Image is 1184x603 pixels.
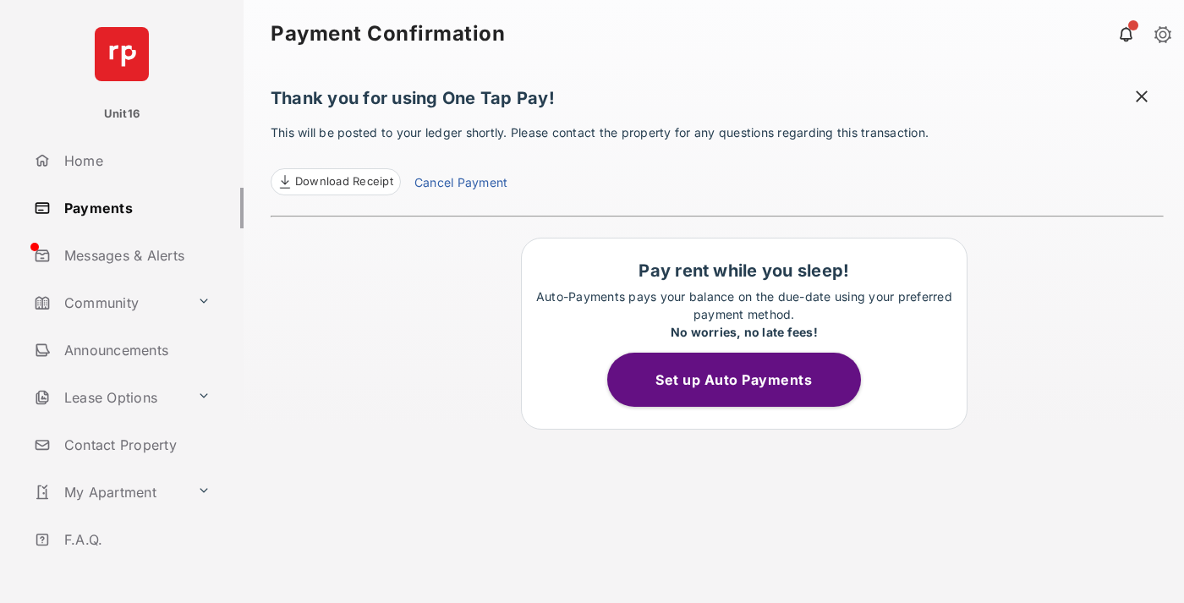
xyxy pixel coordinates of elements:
p: Auto-Payments pays your balance on the due-date using your preferred payment method. [530,288,958,341]
a: Community [27,282,190,323]
a: Announcements [27,330,244,370]
a: My Apartment [27,472,190,513]
a: Cancel Payment [414,173,507,195]
a: Set up Auto Payments [607,371,881,388]
img: svg+xml;base64,PHN2ZyB4bWxucz0iaHR0cDovL3d3dy53My5vcmcvMjAwMC9zdmciIHdpZHRoPSI2NCIgaGVpZ2h0PSI2NC... [95,27,149,81]
p: Unit16 [104,106,140,123]
h1: Thank you for using One Tap Pay! [271,88,1164,117]
span: Download Receipt [295,173,393,190]
a: Payments [27,188,244,228]
a: Lease Options [27,377,190,418]
a: Home [27,140,244,181]
a: Messages & Alerts [27,235,244,276]
p: This will be posted to your ledger shortly. Please contact the property for any questions regardi... [271,123,1164,195]
a: Contact Property [27,425,244,465]
div: No worries, no late fees! [530,323,958,341]
a: F.A.Q. [27,519,244,560]
button: Set up Auto Payments [607,353,861,407]
a: Download Receipt [271,168,401,195]
strong: Payment Confirmation [271,24,505,44]
h1: Pay rent while you sleep! [530,260,958,281]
